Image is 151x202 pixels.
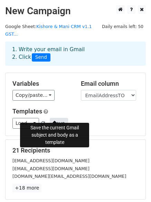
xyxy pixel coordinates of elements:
[12,118,39,129] a: Load...
[20,123,89,147] div: Save the current Gmail subject and body as a template
[12,158,89,163] small: [EMAIL_ADDRESS][DOMAIN_NAME]
[12,174,126,179] small: [DOMAIN_NAME][EMAIL_ADDRESS][DOMAIN_NAME]
[5,24,92,37] a: Kishore & Mani CRM v1.1 GST...
[12,80,70,88] h5: Variables
[12,147,139,154] h5: 21 Recipients
[5,24,92,37] small: Google Sheet:
[12,184,41,192] a: +18 more
[32,53,50,62] span: Send
[12,166,89,171] small: [EMAIL_ADDRESS][DOMAIN_NAME]
[5,5,146,17] h2: New Campaign
[81,80,139,88] h5: Email column
[116,169,151,202] iframe: Chat Widget
[100,24,146,29] a: Daily emails left: 50
[100,23,146,30] span: Daily emails left: 50
[50,118,68,129] button: Save
[12,108,42,115] a: Templates
[7,46,144,62] div: 1. Write your email in Gmail 2. Click
[12,90,55,101] a: Copy/paste...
